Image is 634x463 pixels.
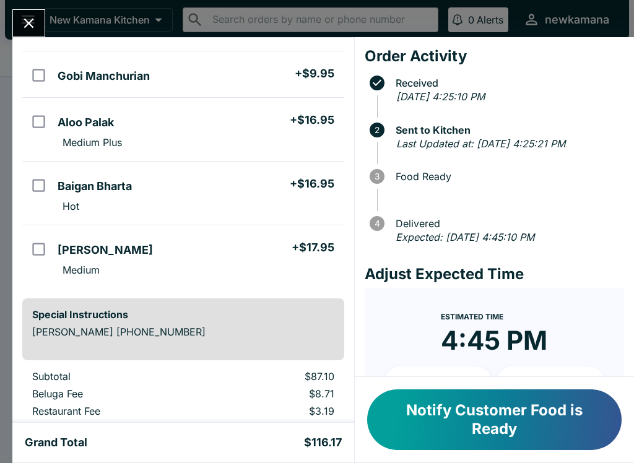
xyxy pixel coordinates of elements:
button: Notify Customer Food is Ready [367,389,622,450]
button: Close [13,10,45,37]
span: Received [389,77,624,89]
em: Last Updated at: [DATE] 4:25:21 PM [396,137,565,150]
em: [DATE] 4:25:10 PM [396,90,485,103]
table: orders table [22,370,344,457]
p: Hot [63,200,79,212]
text: 2 [375,125,380,135]
p: Medium [63,264,100,276]
span: Estimated Time [441,312,503,321]
h4: Adjust Expected Time [365,265,624,283]
h5: + $17.95 [292,240,334,255]
h4: Order Activity [365,47,624,66]
p: Restaurant Fee [32,405,196,417]
h5: Grand Total [25,435,87,450]
p: $3.19 [216,405,334,417]
text: 3 [375,171,380,181]
em: Expected: [DATE] 4:45:10 PM [396,231,534,243]
p: Beluga Fee [32,387,196,400]
button: + 20 [497,366,604,397]
p: $87.10 [216,370,334,383]
span: Sent to Kitchen [389,124,624,136]
span: Food Ready [389,171,624,182]
h5: + $16.95 [290,176,334,191]
h6: Special Instructions [32,308,334,321]
p: Subtotal [32,370,196,383]
p: $8.71 [216,387,334,400]
h5: $116.17 [304,435,342,450]
p: Medium Plus [63,136,122,149]
text: 4 [374,219,380,228]
h5: Gobi Manchurian [58,69,150,84]
h5: + $16.95 [290,113,334,128]
p: [PERSON_NAME] [PHONE_NUMBER] [32,326,334,338]
h5: + $9.95 [295,66,334,81]
h5: [PERSON_NAME] [58,243,153,257]
h5: Baigan Bharta [58,179,132,194]
span: Delivered [389,218,624,229]
time: 4:45 PM [441,324,547,357]
button: + 10 [384,366,492,397]
h5: Aloo Palak [58,115,114,130]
